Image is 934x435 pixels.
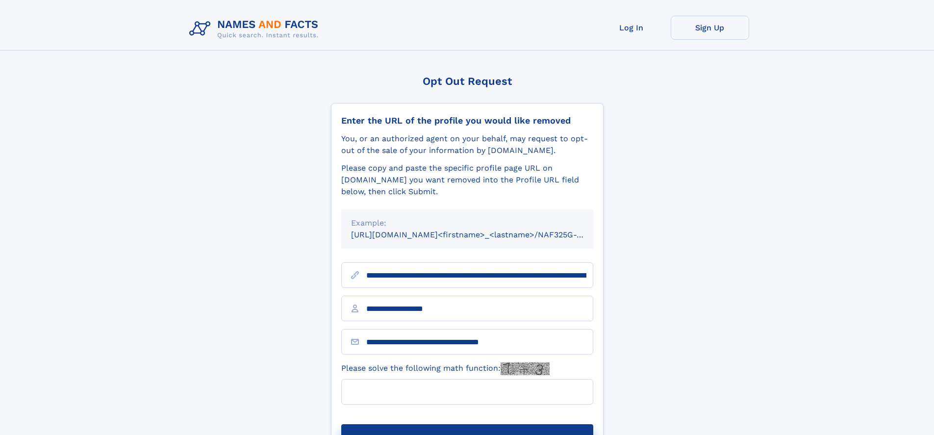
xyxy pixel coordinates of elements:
[351,230,612,239] small: [URL][DOMAIN_NAME]<firstname>_<lastname>/NAF325G-xxxxxxxx
[185,16,327,42] img: Logo Names and Facts
[341,133,593,156] div: You, or an authorized agent on your behalf, may request to opt-out of the sale of your informatio...
[331,75,604,87] div: Opt Out Request
[671,16,749,40] a: Sign Up
[341,162,593,198] div: Please copy and paste the specific profile page URL on [DOMAIN_NAME] you want removed into the Pr...
[351,217,583,229] div: Example:
[341,362,550,375] label: Please solve the following math function:
[592,16,671,40] a: Log In
[341,115,593,126] div: Enter the URL of the profile you would like removed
